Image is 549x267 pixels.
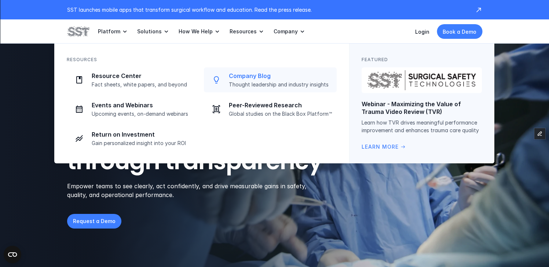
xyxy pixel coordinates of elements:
[362,100,482,116] p: Webinar - Maximizing the Value of Trauma Video Review (TVR)
[67,25,89,38] img: SST logo
[92,101,195,109] p: Events and Webinars
[415,29,429,35] a: Login
[75,105,84,114] img: Calendar icon
[75,134,84,143] img: Investment icon
[362,119,482,134] p: Learn how TVR drives meaningful performance improvement and enhances trauma care quality
[92,131,195,138] p: Return on Investment
[92,140,195,147] p: Gain personalized insight into your ROI
[400,144,406,150] span: arrow_right_alt
[204,67,337,92] a: Lightbulb iconCompany BlogThought leadership and industry insights
[437,24,482,39] a: Book a Demo
[229,111,332,117] p: Global studies on the Black Box Platform™
[212,105,221,114] img: Journal icon
[92,72,195,80] p: Resource Center
[534,128,545,139] button: Edit Framer Content
[179,28,213,35] p: How We Help
[98,19,128,44] a: Platform
[75,75,84,84] img: Paper icon
[229,81,332,88] p: Thought leadership and industry insights
[212,75,221,84] img: Lightbulb icon
[274,28,298,35] p: Company
[98,28,120,35] p: Platform
[92,111,195,117] p: Upcoming events, on-demand webinars
[4,246,21,263] button: Open CMP widget
[92,81,195,88] p: Fact sheets, white papers, and beyond
[67,126,200,151] a: Investment iconReturn on InvestmentGain personalized insight into your ROI
[362,67,482,151] a: Surgical Safety Technologies logoWebinar - Maximizing the Value of Trauma Video Review (TVR)Learn...
[67,56,97,63] p: Resources
[67,71,358,174] h1: The black box technology to transform care through transparency
[229,72,332,80] p: Company Blog
[67,6,468,14] p: SST launches mobile apps that transform surgical workflow and education. Read the press release.
[362,67,482,93] img: Surgical Safety Technologies logo
[67,182,316,199] p: Empower teams to see clearly, act confidently, and drive measurable gains in safety, quality, and...
[230,28,257,35] p: Resources
[204,97,337,122] a: Journal iconPeer-Reviewed ResearchGlobal studies on the Black Box Platform™
[229,101,332,109] p: Peer-Reviewed Research
[443,28,476,36] p: Book a Demo
[137,28,162,35] p: Solutions
[67,67,200,92] a: Paper iconResource CenterFact sheets, white papers, and beyond
[73,217,116,225] p: Request a Demo
[362,56,388,63] p: Featured
[67,214,121,229] a: Request a Demo
[67,97,200,122] a: Calendar iconEvents and WebinarsUpcoming events, on-demand webinars
[362,143,399,151] p: Learn More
